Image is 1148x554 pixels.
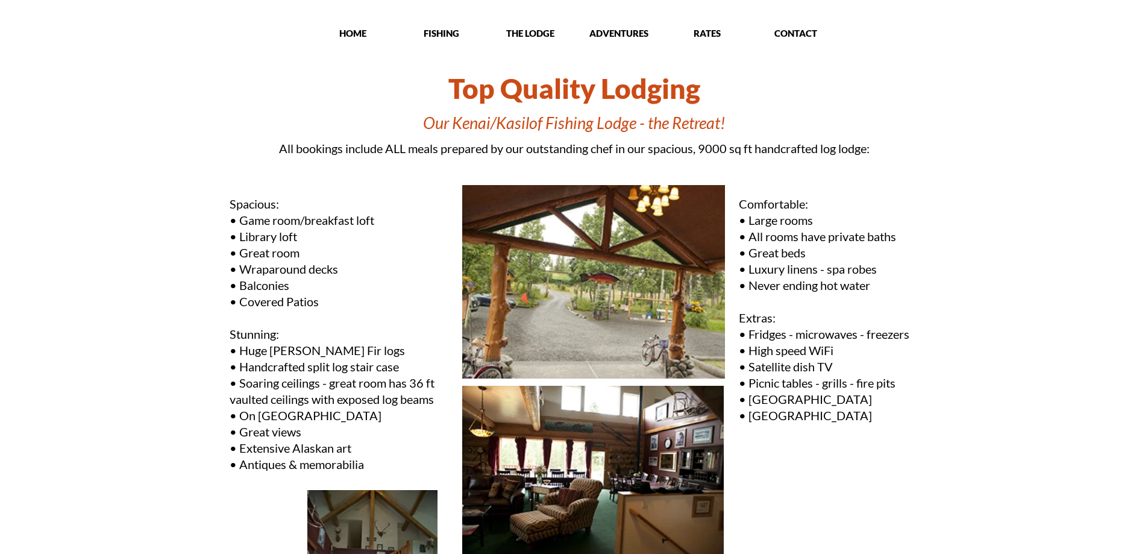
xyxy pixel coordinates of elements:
[230,277,450,294] p: • Balconies
[230,245,450,261] p: • Great room
[230,326,450,342] p: Stunning:
[739,310,920,326] p: Extras:
[230,261,450,277] p: • Wraparound decks
[213,67,936,110] h1: Top Quality Lodging
[230,196,450,212] p: Spacious:
[230,359,450,375] p: • Handcrafted split log stair case
[664,27,751,39] p: RATES
[230,424,450,440] p: • Great views
[230,440,450,456] p: • Extensive Alaskan art
[739,375,920,391] p: • Picnic tables - grills - fire pits
[739,326,920,342] p: • Fridges - microwaves - freezers
[739,212,920,228] p: • Large rooms
[462,184,726,379] img: Entry to our Alaskan fishing lodge
[310,27,397,39] p: HOME
[230,228,450,245] p: • Library loft
[213,140,936,157] p: All bookings include ALL meals prepared by our outstanding chef in our spacious, 9000 sq ft handc...
[230,212,450,228] p: • Game room/breakfast loft
[576,27,662,39] p: ADVENTURES
[753,27,839,39] p: CONTACT
[398,27,485,39] p: FISHING
[739,342,920,359] p: • High speed WiFi
[230,342,450,359] p: • Huge [PERSON_NAME] Fir logs
[739,245,920,261] p: • Great beds
[739,359,920,375] p: • Satellite dish TV
[739,196,920,212] p: Comfortable:
[739,277,920,294] p: • Never ending hot water
[230,456,450,473] p: • Antiques & memorabilia
[230,375,450,408] p: • Soaring ceilings - great room has 36 ft vaulted ceilings with exposed log beams
[487,27,574,39] p: THE LODGE
[230,408,450,424] p: • On [GEOGRAPHIC_DATA]
[739,408,920,424] p: • [GEOGRAPHIC_DATA]
[739,228,920,245] p: • All rooms have private baths
[213,110,936,136] h1: Our Kenai/Kasilof Fishing Lodge - the Retreat!
[739,391,920,408] p: • [GEOGRAPHIC_DATA]
[739,261,920,277] p: • Luxury linens - spa robes
[230,294,450,310] p: • Covered Patios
